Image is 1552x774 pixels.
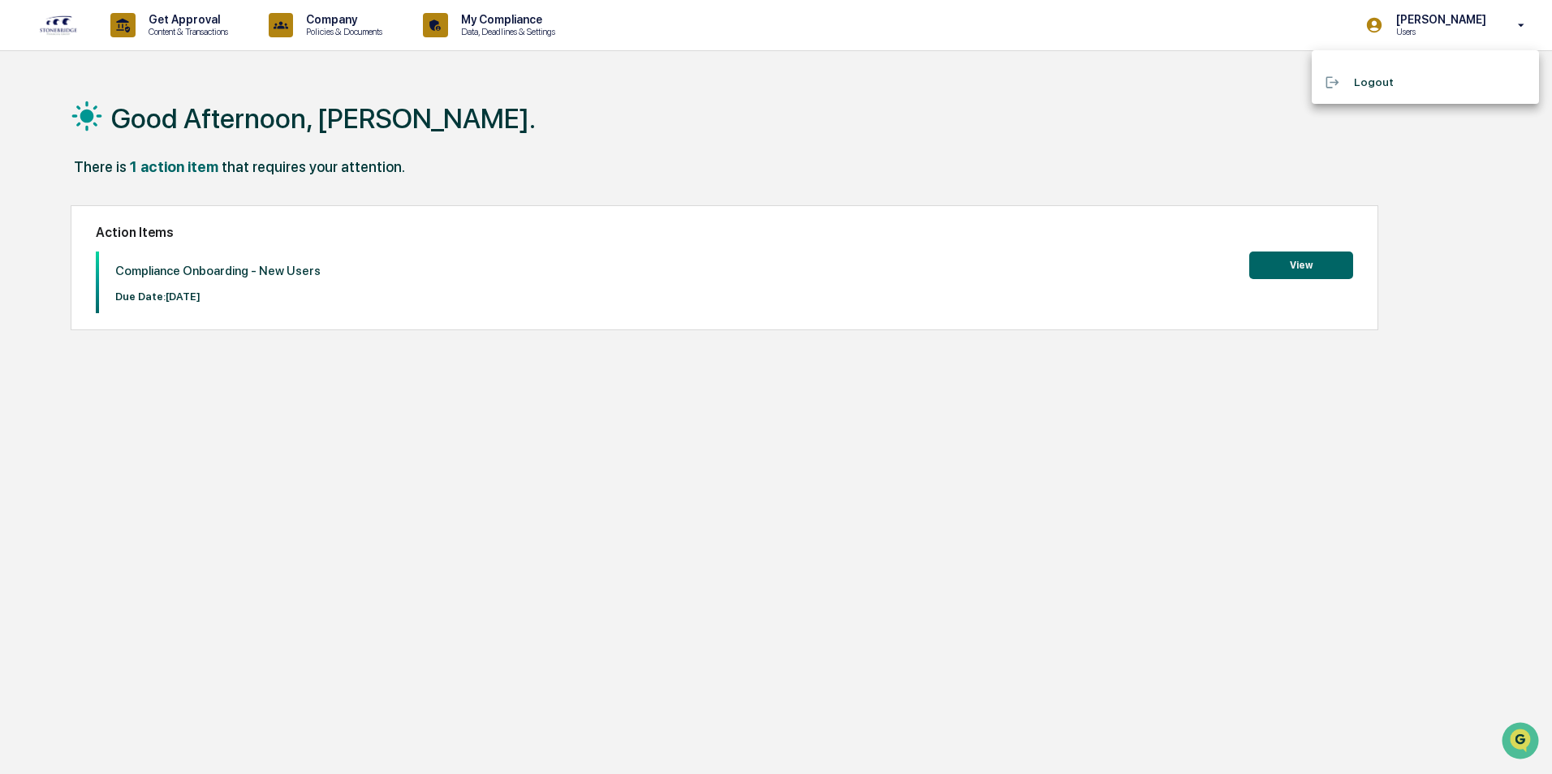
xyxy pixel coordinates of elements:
[55,124,266,140] div: Start new chat
[134,204,201,221] span: Attestations
[32,235,102,252] span: Data Lookup
[448,26,563,37] p: Data, Deadlines & Settings
[130,158,218,175] div: 1 action item
[1500,720,1544,764] iframe: Open customer support
[1249,252,1353,279] button: View
[10,198,111,227] a: 🖐️Preclearance
[10,229,109,258] a: 🔎Data Lookup
[1312,67,1539,97] li: Logout
[136,26,236,37] p: Content & Transactions
[32,204,105,221] span: Preclearance
[16,206,29,219] div: 🖐️
[39,15,78,36] img: logo
[162,275,196,287] span: Pylon
[114,274,196,287] a: Powered byPylon
[16,237,29,250] div: 🔎
[222,158,405,175] div: that requires your attention.
[115,264,321,278] p: Compliance Onboarding - New Users
[74,158,127,175] div: There is
[118,206,131,219] div: 🗄️
[1383,13,1494,26] p: [PERSON_NAME]
[16,34,295,60] p: How can we help?
[96,225,1353,240] h2: Action Items
[136,13,236,26] p: Get Approval
[448,13,563,26] p: My Compliance
[1383,26,1494,37] p: Users
[115,290,321,303] p: Due Date: [DATE]
[16,124,45,153] img: 1746055101610-c473b297-6a78-478c-a979-82029cc54cd1
[276,129,295,148] button: Start new chat
[293,13,390,26] p: Company
[293,26,390,37] p: Policies & Documents
[111,198,208,227] a: 🗄️Attestations
[111,102,536,135] h1: Good Afternoon, [PERSON_NAME].
[55,140,205,153] div: We're available if you need us!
